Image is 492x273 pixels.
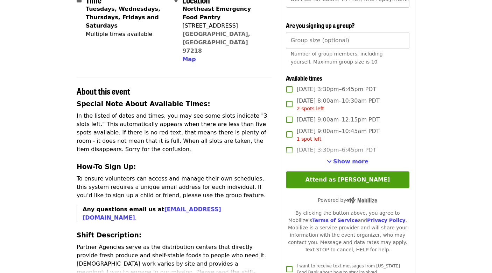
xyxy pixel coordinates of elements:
strong: How-To Sign Up: [77,163,136,170]
span: [DATE] 9:00am–10:45am PDT [297,127,380,143]
strong: Northeast Emergency Food Pantry [182,6,251,21]
span: About this event [77,85,130,97]
span: Number of group members, including yourself. Maximum group size is 10 [291,51,383,65]
button: Map [182,55,196,64]
span: [DATE] 9:00am–12:15pm PDT [297,116,380,124]
img: Powered by Mobilize [346,197,377,204]
button: See more timeslots [327,157,368,166]
input: [object Object] [286,32,409,49]
span: Are you signing up a group? [286,21,355,30]
div: By clicking the button above, you agree to Mobilize's and . Mobilize is a service provider and wi... [286,209,409,253]
strong: Any questions email us at [83,206,221,221]
button: Attend as [PERSON_NAME] [286,171,409,188]
p: . [83,205,272,222]
p: In the listed of dates and times, you may see some slots indicate "3 slots left." This automatica... [77,112,272,154]
span: 2 spots left [297,106,324,111]
strong: Tuesdays, Wednesdays, Thursdays, Fridays and Saturdays [86,6,160,29]
span: Map [182,56,196,62]
div: [STREET_ADDRESS] [182,22,266,30]
a: [GEOGRAPHIC_DATA], [GEOGRAPHIC_DATA] 97218 [182,31,250,54]
span: Powered by [318,197,377,203]
span: [DATE] 3:30pm–6:45pm PDT [297,85,376,94]
p: To ensure volunteers can access and manage their own schedules, this system requires a unique ema... [77,175,272,200]
span: [DATE] 8:00am–10:30am PDT [297,97,380,112]
a: Privacy Policy [367,217,406,223]
span: 1 spot left [297,136,322,142]
strong: Special Note About Available Times: [77,100,210,108]
strong: Shift Description: [77,231,141,239]
div: Multiple times available [86,30,168,38]
span: [DATE] 3:30pm–6:45pm PDT [297,146,376,154]
a: Terms of Service [312,217,358,223]
span: Show more [333,158,368,165]
span: Available times [286,73,322,82]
